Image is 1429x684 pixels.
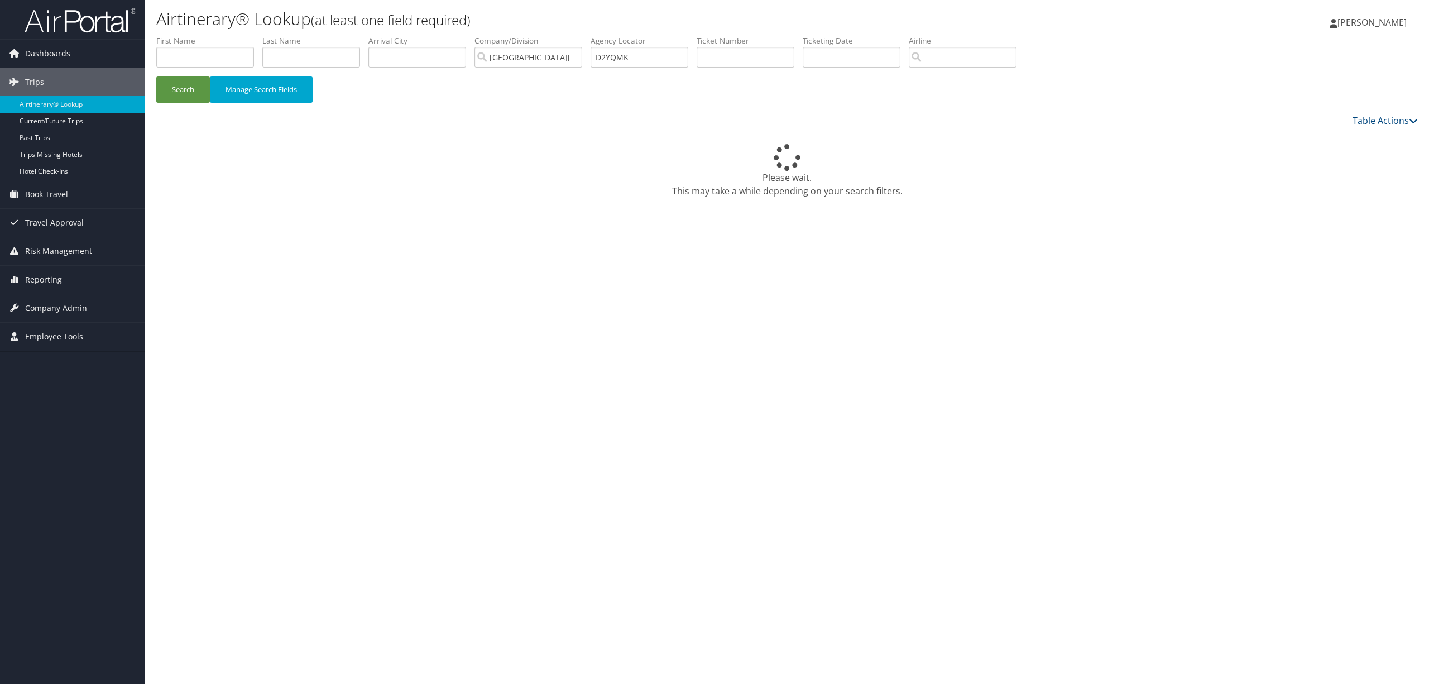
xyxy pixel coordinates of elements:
button: Search [156,76,210,103]
span: [PERSON_NAME] [1337,16,1407,28]
label: Company/Division [474,35,591,46]
button: Manage Search Fields [210,76,313,103]
label: Airline [909,35,1025,46]
a: Table Actions [1353,114,1418,127]
span: Travel Approval [25,209,84,237]
h1: Airtinerary® Lookup [156,7,998,31]
span: Risk Management [25,237,92,265]
div: Please wait. This may take a while depending on your search filters. [156,144,1418,198]
small: (at least one field required) [311,11,471,29]
label: First Name [156,35,262,46]
label: Ticketing Date [803,35,909,46]
span: Book Travel [25,180,68,208]
label: Arrival City [368,35,474,46]
span: Reporting [25,266,62,294]
label: Last Name [262,35,368,46]
img: airportal-logo.png [25,7,136,34]
span: Employee Tools [25,323,83,351]
span: Trips [25,68,44,96]
label: Agency Locator [591,35,697,46]
label: Ticket Number [697,35,803,46]
span: Dashboards [25,40,70,68]
a: [PERSON_NAME] [1330,6,1418,39]
span: Company Admin [25,294,87,322]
